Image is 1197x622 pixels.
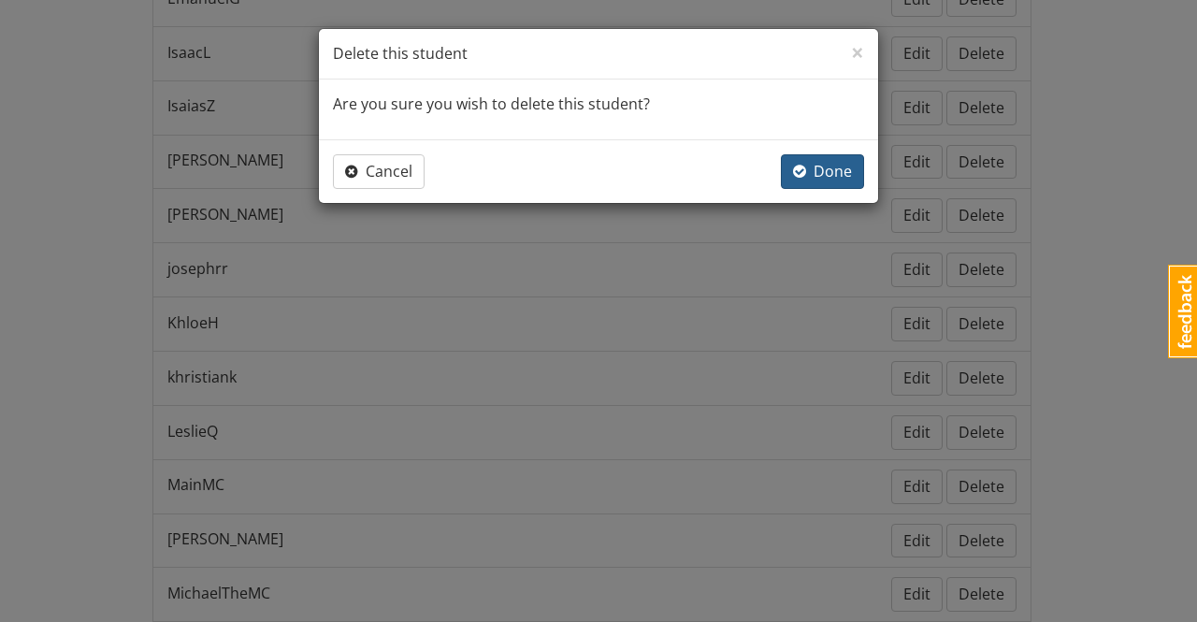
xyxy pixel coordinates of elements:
span: × [851,36,864,67]
button: Cancel [333,154,425,189]
span: Cancel [345,161,412,181]
p: Are you sure you wish to delete this student? [333,94,864,115]
div: Delete this student [319,29,878,80]
span: Done [793,161,852,181]
button: Done [781,154,864,189]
